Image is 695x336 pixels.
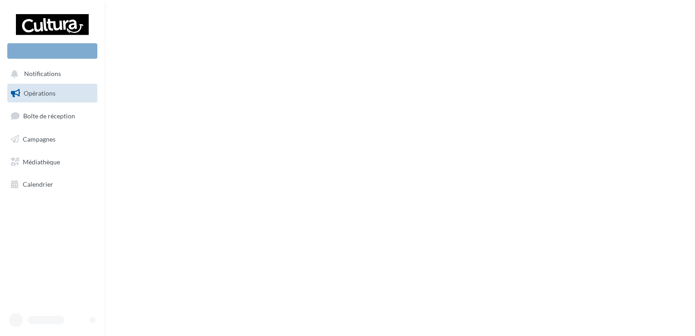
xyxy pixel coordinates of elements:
a: Calendrier [5,175,99,194]
span: Campagnes [23,135,55,143]
a: Opérations [5,84,99,103]
span: Boîte de réception [23,112,75,120]
a: Campagnes [5,130,99,149]
span: Notifications [24,70,61,78]
a: Médiathèque [5,153,99,172]
div: Nouvelle campagne [7,43,97,59]
span: Opérations [24,89,55,97]
span: Calendrier [23,180,53,188]
a: Boîte de réception [5,106,99,126]
span: Médiathèque [23,158,60,165]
